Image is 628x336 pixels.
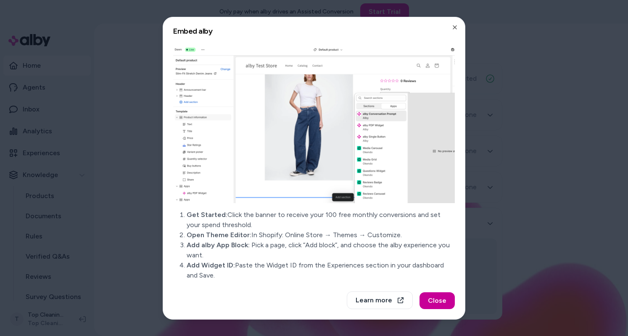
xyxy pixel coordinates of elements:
span: Add Widget ID: [187,261,235,269]
button: Close [420,292,455,309]
span: Get Started: [187,211,227,219]
span: Open Theme Editor: [187,231,251,239]
li: Paste the Widget ID from the Experiences section in your dashboard and Save. [187,260,455,280]
li: In Shopify: Online Store → Themes → Customize. [187,230,455,240]
li: Pick a page, click “Add block”, and choose the alby experience you want. [187,240,455,260]
h2: Embed alby [173,27,455,35]
button: Learn more [347,291,413,309]
li: Click the banner to receive your 100 free monthly conversions and set your spend threshold. [187,210,455,230]
span: Add alby App Block: [187,241,250,249]
img: Shopify Onboarding [173,45,455,204]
